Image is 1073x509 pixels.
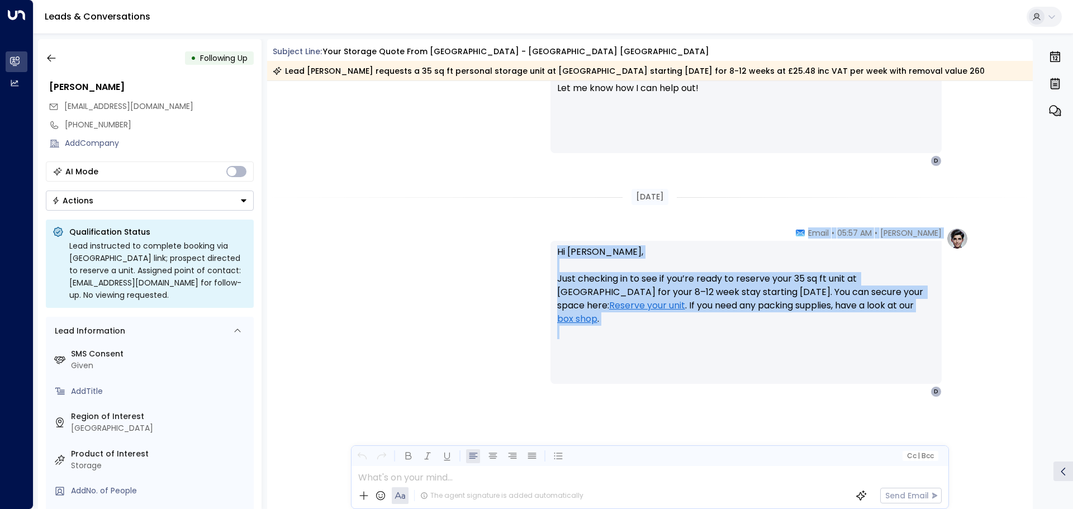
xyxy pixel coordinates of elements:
[64,101,193,112] span: dj_carlos@mem.com
[71,485,249,497] div: AddNo. of People
[930,386,942,397] div: D
[609,299,685,312] a: Reserve your unit
[875,227,877,239] span: •
[902,451,938,462] button: Cc|Bcc
[65,119,254,131] div: [PHONE_NUMBER]
[557,312,597,326] a: box shop
[52,196,93,206] div: Actions
[808,227,829,239] span: Email
[64,101,193,112] span: [EMAIL_ADDRESS][DOMAIN_NAME]
[51,325,125,337] div: Lead Information
[65,137,254,149] div: AddCompany
[71,348,249,360] label: SMS Consent
[71,422,249,434] div: [GEOGRAPHIC_DATA]
[946,227,968,250] img: profile-logo.png
[49,80,254,94] div: [PERSON_NAME]
[323,46,709,58] div: Your storage quote from [GEOGRAPHIC_DATA] - [GEOGRAPHIC_DATA] [GEOGRAPHIC_DATA]
[71,460,249,472] div: Storage
[65,166,98,177] div: AI Mode
[69,240,247,301] div: Lead instructed to complete booking via [GEOGRAPHIC_DATA] link; prospect directed to reserve a un...
[837,227,872,239] span: 05:57 AM
[273,46,322,57] span: Subject Line:
[71,360,249,372] div: Given
[71,448,249,460] label: Product of Interest
[632,189,668,205] div: [DATE]
[906,452,933,460] span: Cc Bcc
[930,155,942,167] div: D
[191,48,196,68] div: •
[557,245,935,339] p: Hi [PERSON_NAME], Just checking in to see if you’re ready to reserve your 35 sq ft unit at [GEOGR...
[420,491,583,501] div: The agent signature is added automatically
[71,411,249,422] label: Region of Interest
[46,191,254,211] div: Button group with a nested menu
[69,226,247,237] p: Qualification Status
[200,53,248,64] span: Following Up
[918,452,920,460] span: |
[273,65,985,77] div: Lead [PERSON_NAME] requests a 35 sq ft personal storage unit at [GEOGRAPHIC_DATA] starting [DATE]...
[880,227,942,239] span: [PERSON_NAME]
[46,191,254,211] button: Actions
[355,449,369,463] button: Undo
[45,10,150,23] a: Leads & Conversations
[71,386,249,397] div: AddTitle
[374,449,388,463] button: Redo
[832,227,834,239] span: •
